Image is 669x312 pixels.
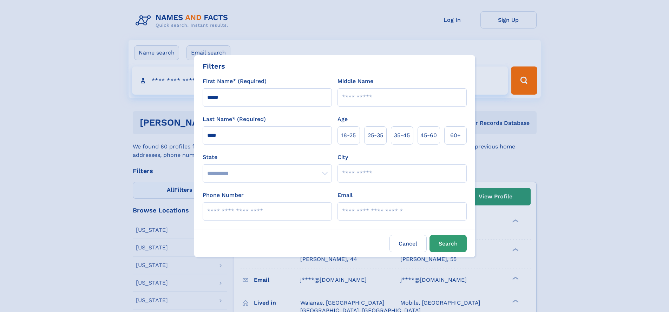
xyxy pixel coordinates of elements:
[203,153,332,161] label: State
[420,131,437,140] span: 45‑60
[394,131,410,140] span: 35‑45
[450,131,461,140] span: 60+
[337,153,348,161] label: City
[337,115,348,123] label: Age
[203,61,225,71] div: Filters
[203,191,244,199] label: Phone Number
[337,191,353,199] label: Email
[203,77,267,85] label: First Name* (Required)
[203,115,266,123] label: Last Name* (Required)
[341,131,356,140] span: 18‑25
[368,131,383,140] span: 25‑35
[429,235,467,252] button: Search
[389,235,427,252] label: Cancel
[337,77,373,85] label: Middle Name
